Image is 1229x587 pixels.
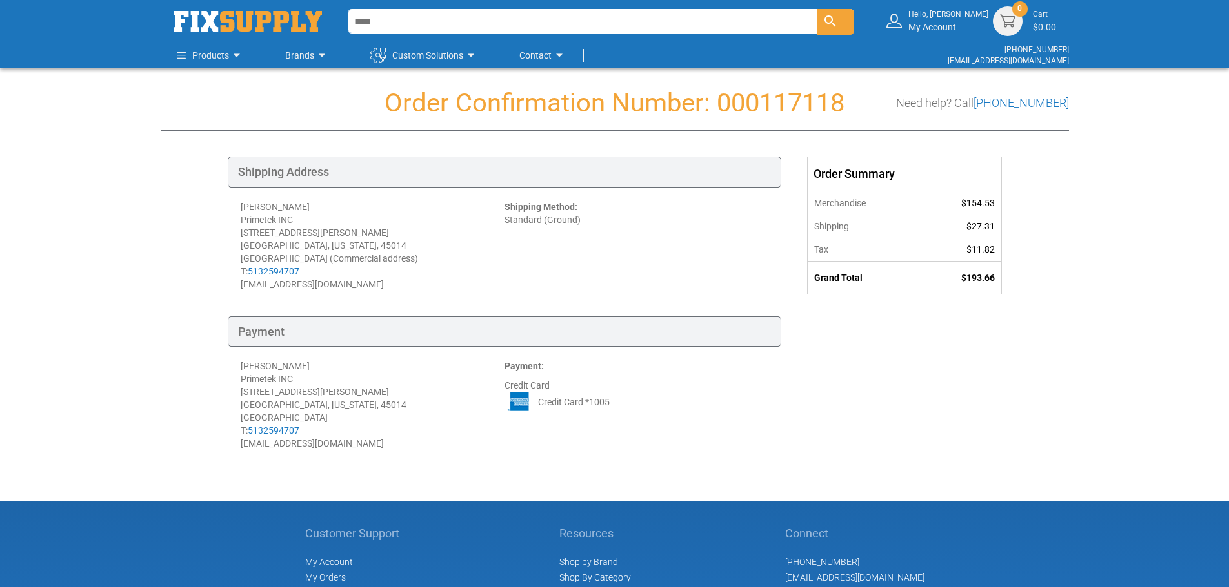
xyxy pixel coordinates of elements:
h5: Resources [559,527,632,540]
img: Fix Industrial Supply [174,11,322,32]
span: Credit Card *1005 [538,396,610,409]
strong: Grand Total [814,273,863,283]
a: [EMAIL_ADDRESS][DOMAIN_NAME] [785,572,924,582]
span: $154.53 [961,198,995,208]
small: Cart [1033,9,1056,20]
div: [PERSON_NAME] Primetek INC [STREET_ADDRESS][PERSON_NAME] [GEOGRAPHIC_DATA], [US_STATE], 45014 [GE... [241,200,505,291]
span: $0.00 [1033,22,1056,32]
div: Credit Card [505,360,768,450]
a: Custom Solutions [370,43,479,68]
strong: Payment: [505,361,544,371]
span: $27.31 [966,221,995,231]
span: $11.82 [966,244,995,255]
span: My Orders [305,572,346,582]
h3: Need help? Call [896,97,1069,110]
img: AE [505,392,534,411]
div: [PERSON_NAME] Primetek INC [STREET_ADDRESS][PERSON_NAME] [GEOGRAPHIC_DATA], [US_STATE], 45014 [GE... [241,360,505,450]
span: 0 [1017,3,1022,14]
a: Shop By Category [559,572,631,582]
h1: Order Confirmation Number: 000117118 [161,89,1069,117]
a: Brands [285,43,330,68]
a: Contact [519,43,567,68]
a: Products [177,43,245,68]
a: store logo [174,11,322,32]
th: Shipping [808,215,920,238]
div: Shipping Address [228,157,781,188]
span: My Account [305,557,353,567]
th: Merchandise [808,191,920,215]
strong: Shipping Method: [505,202,577,212]
h5: Customer Support [305,527,406,540]
a: [PHONE_NUMBER] [974,96,1069,110]
a: Shop by Brand [559,557,618,567]
a: [PHONE_NUMBER] [1004,45,1069,54]
div: Order Summary [808,157,1001,191]
small: Hello, [PERSON_NAME] [908,9,988,20]
div: My Account [908,9,988,33]
span: $193.66 [961,273,995,283]
a: 5132594707 [248,425,299,436]
th: Tax [808,238,920,262]
a: [EMAIL_ADDRESS][DOMAIN_NAME] [948,56,1069,65]
div: Standard (Ground) [505,200,768,291]
a: [PHONE_NUMBER] [785,557,859,567]
a: 5132594707 [248,266,299,276]
div: Payment [228,316,781,347]
h5: Connect [785,527,924,540]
